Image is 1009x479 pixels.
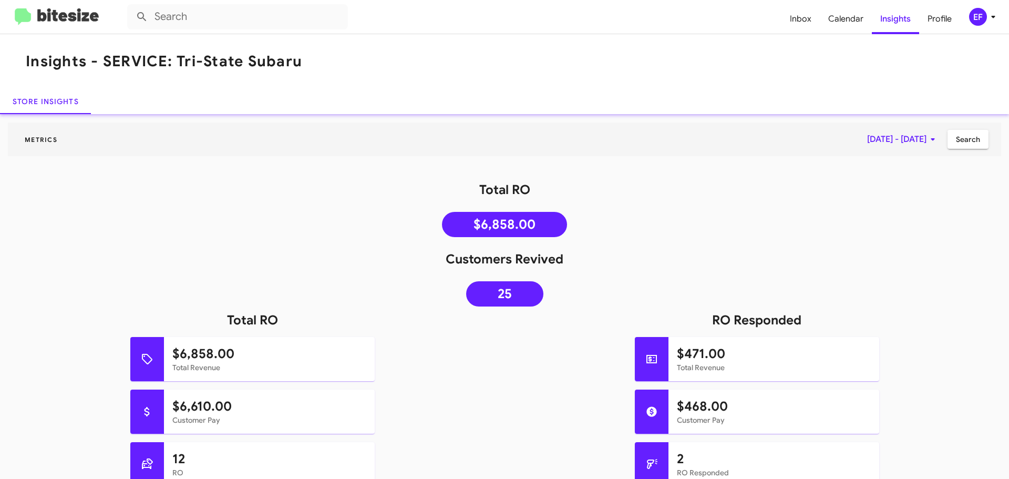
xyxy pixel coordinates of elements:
[859,130,948,149] button: [DATE] - [DATE]
[956,130,980,149] span: Search
[919,4,960,34] a: Profile
[16,136,66,144] span: Metrics
[677,467,871,478] mat-card-subtitle: RO Responded
[127,4,348,29] input: Search
[781,4,820,34] a: Inbox
[172,362,366,373] mat-card-subtitle: Total Revenue
[677,398,871,415] h1: $468.00
[867,130,939,149] span: [DATE] - [DATE]
[677,415,871,425] mat-card-subtitle: Customer Pay
[677,451,871,467] h1: 2
[172,345,366,362] h1: $6,858.00
[948,130,989,149] button: Search
[172,467,366,478] mat-card-subtitle: RO
[26,53,302,70] h1: Insights - SERVICE: Tri-State Subaru
[677,345,871,362] h1: $471.00
[969,8,987,26] div: EF
[960,8,997,26] button: EF
[498,289,512,299] span: 25
[172,451,366,467] h1: 12
[504,312,1009,329] h1: RO Responded
[677,362,871,373] mat-card-subtitle: Total Revenue
[473,219,536,230] span: $6,858.00
[872,4,919,34] a: Insights
[172,398,366,415] h1: $6,610.00
[820,4,872,34] a: Calendar
[172,415,366,425] mat-card-subtitle: Customer Pay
